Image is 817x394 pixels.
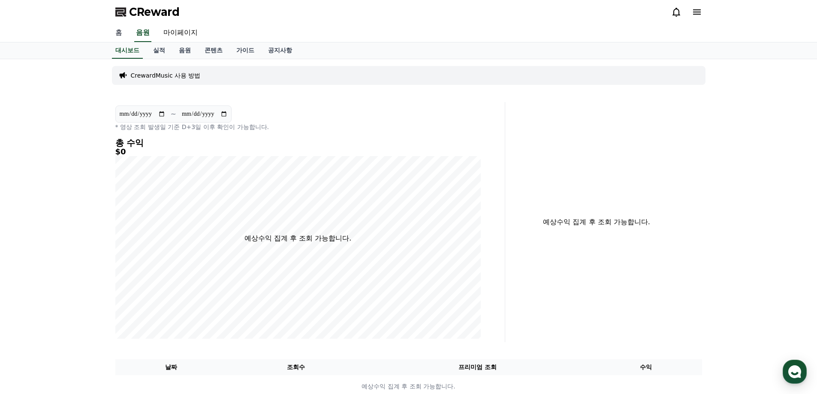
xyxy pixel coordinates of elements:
[111,272,165,293] a: 설정
[172,42,198,59] a: 음원
[227,359,365,375] th: 조회수
[171,109,176,119] p: ~
[134,24,151,42] a: 음원
[3,272,57,293] a: 홈
[146,42,172,59] a: 실적
[244,233,351,244] p: 예상수익 집계 후 조회 가능합니다.
[57,272,111,293] a: 대화
[78,285,89,292] span: 대화
[27,285,32,292] span: 홈
[365,359,590,375] th: 프리미엄 조회
[131,71,201,80] a: CrewardMusic 사용 방법
[590,359,702,375] th: 수익
[115,147,481,156] h5: $0
[115,123,481,131] p: * 영상 조회 발생일 기준 D+3일 이후 확인이 가능합니다.
[261,42,299,59] a: 공지사항
[116,382,702,391] p: 예상수익 집계 후 조회 가능합니다.
[115,359,227,375] th: 날짜
[112,42,143,59] a: 대시보드
[512,217,681,227] p: 예상수익 집계 후 조회 가능합니다.
[115,138,481,147] h4: 총 수익
[229,42,261,59] a: 가이드
[157,24,205,42] a: 마이페이지
[109,24,129,42] a: 홈
[115,5,180,19] a: CReward
[129,5,180,19] span: CReward
[133,285,143,292] span: 설정
[198,42,229,59] a: 콘텐츠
